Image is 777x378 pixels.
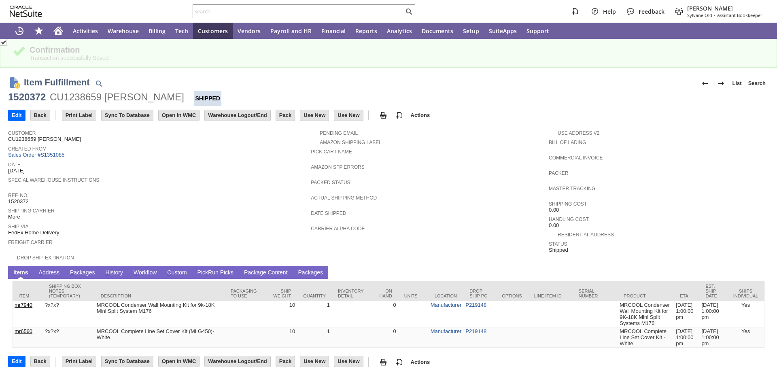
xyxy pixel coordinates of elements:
[674,327,699,348] td: [DATE] 1:00:00 pm
[70,269,74,276] span: P
[603,8,616,15] span: Help
[134,269,139,276] span: W
[687,12,712,18] span: Sylvane Old
[526,27,549,35] span: Support
[94,79,104,88] img: Quick Find
[19,293,37,298] div: Item
[15,302,32,308] a: mr7940
[198,27,228,35] span: Customers
[300,110,329,121] input: Use New
[311,210,346,216] a: Date Shipped
[11,269,30,277] a: Items
[422,27,453,35] span: Documents
[729,77,745,90] a: List
[502,293,522,298] div: Options
[205,356,270,367] input: Warehouse Logout/End
[417,23,458,39] a: Documents
[39,269,42,276] span: A
[95,327,225,348] td: MRCOOL Complete Line Set Cover Kit (MLG450)-White
[680,293,693,298] div: ETA
[674,301,699,327] td: [DATE] 1:00:00 pm
[8,136,81,142] span: CU1238659 [PERSON_NAME]
[317,269,320,276] span: e
[311,164,364,170] a: Amazon SFP Errors
[102,356,153,367] input: Sync To Database
[754,268,764,277] a: Unrolled view on
[270,27,312,35] span: Payroll and HR
[311,226,365,231] a: Carrier Alpha Code
[102,110,153,121] input: Sync To Database
[68,23,103,39] a: Activities
[167,269,171,276] span: C
[549,241,567,247] a: Status
[265,23,316,39] a: Payroll and HR
[242,269,289,277] a: Package Content
[193,23,233,39] a: Customers
[395,357,404,367] img: add-record.svg
[34,26,44,36] svg: Shortcuts
[276,356,295,367] input: Pack
[404,293,422,298] div: Units
[53,26,63,36] svg: Home
[378,110,388,120] img: print.svg
[194,91,221,106] div: Shipped
[30,45,764,55] div: Confirmation
[549,207,559,213] span: 0.00
[8,91,46,104] div: 1520372
[205,269,208,276] span: k
[8,168,25,174] span: [DATE]
[311,149,352,155] a: Pick Cart Name
[549,170,568,176] a: Packer
[687,4,762,12] span: [PERSON_NAME]
[716,79,726,88] img: Next
[320,130,358,136] a: Pending Email
[149,27,166,35] span: Billing
[195,269,236,277] a: PickRun Picks
[175,27,188,35] span: Tech
[265,327,297,348] td: 10
[618,301,674,327] td: MRCOOL Condenser Wall Mounting Kit for 9K-18K Mini Split Systems M176
[727,301,764,327] td: Yes
[238,27,261,35] span: Vendors
[272,289,291,298] div: Ship Weight
[297,301,332,327] td: 1
[484,23,522,39] a: SuiteApps
[431,328,462,334] a: Manufacturer
[8,152,66,158] a: Sales Order #S1351085
[296,269,325,277] a: Packages
[24,76,90,89] h1: Item Fulfillment
[132,269,159,277] a: Workflow
[579,289,611,298] div: Serial Number
[404,6,414,16] svg: Search
[13,269,15,276] span: I
[108,27,139,35] span: Warehouse
[350,23,382,39] a: Reports
[639,8,664,15] span: Feedback
[382,23,417,39] a: Analytics
[727,327,764,348] td: Yes
[458,23,484,39] a: Setup
[8,162,21,168] a: Date
[62,356,96,367] input: Print Label
[8,198,29,205] span: 1520372
[311,180,350,185] a: Packed Status
[372,301,398,327] td: 0
[705,284,721,298] div: Est. Ship Date
[170,23,193,39] a: Tech
[62,110,96,121] input: Print Label
[8,214,20,220] span: More
[311,195,377,201] a: Actual Shipping Method
[37,269,62,277] a: Address
[15,328,32,334] a: mr6560
[10,23,29,39] a: Recent Records
[338,289,366,298] div: Inventory Detail
[10,6,42,17] svg: logo
[31,110,50,121] input: Back
[431,302,462,308] a: Manufacturer
[15,26,24,36] svg: Recent Records
[463,27,479,35] span: Setup
[618,327,674,348] td: MRCOOL Complete Line Set Cover Kit - White
[489,27,517,35] span: SuiteApps
[265,301,297,327] td: 10
[300,356,329,367] input: Use New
